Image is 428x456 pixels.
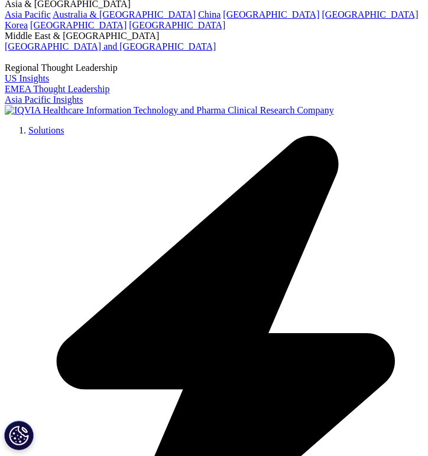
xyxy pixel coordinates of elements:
a: Asia Pacific Insights [5,95,83,105]
img: IQVIA Healthcare Information Technology and Pharma Clinical Research Company [5,105,334,116]
a: China [198,9,221,19]
button: 쿠키 설정 [4,421,34,450]
a: Solutions [28,125,64,135]
div: Middle East & [GEOGRAPHIC_DATA] [5,31,423,41]
a: [GEOGRAPHIC_DATA] [129,20,225,30]
a: [GEOGRAPHIC_DATA] and [GEOGRAPHIC_DATA] [5,41,216,51]
a: Australia & [GEOGRAPHIC_DATA] [53,9,196,19]
a: US Insights [5,73,49,83]
a: [GEOGRAPHIC_DATA] [223,9,319,19]
a: Asia Pacific [5,9,51,19]
a: Korea [5,20,28,30]
a: [GEOGRAPHIC_DATA] [30,20,127,30]
div: Regional Thought Leadership [5,63,423,73]
a: [GEOGRAPHIC_DATA] [322,9,419,19]
a: EMEA Thought Leadership [5,84,109,94]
